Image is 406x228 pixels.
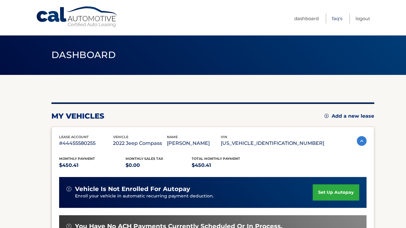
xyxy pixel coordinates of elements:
img: accordion-active.svg [357,136,367,146]
p: [PERSON_NAME] [167,139,221,148]
span: Monthly sales Tax [126,156,163,161]
p: Enroll your vehicle in automatic recurring payment deduction. [75,193,313,200]
p: $450.41 [59,161,126,170]
a: Add a new lease [324,113,374,119]
span: lease account [59,135,89,139]
a: Cal Automotive [36,6,118,28]
span: Total Monthly Payment [192,156,240,161]
p: [US_VEHICLE_IDENTIFICATION_NUMBER] [221,139,324,148]
p: #44455580255 [59,139,113,148]
h2: my vehicles [51,112,104,121]
p: $450.41 [192,161,258,170]
a: Dashboard [294,13,319,24]
span: vin [221,135,227,139]
span: Monthly Payment [59,156,95,161]
span: vehicle is not enrolled for autopay [75,185,190,193]
span: name [167,135,178,139]
a: Logout [355,13,370,24]
p: $0.00 [126,161,192,170]
span: Dashboard [51,49,116,61]
img: alert-white.svg [66,186,71,191]
span: vehicle [113,135,128,139]
img: add.svg [324,114,329,118]
a: set up autopay [313,184,359,200]
a: FAQ's [332,13,342,24]
p: 2022 Jeep Compass [113,139,167,148]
